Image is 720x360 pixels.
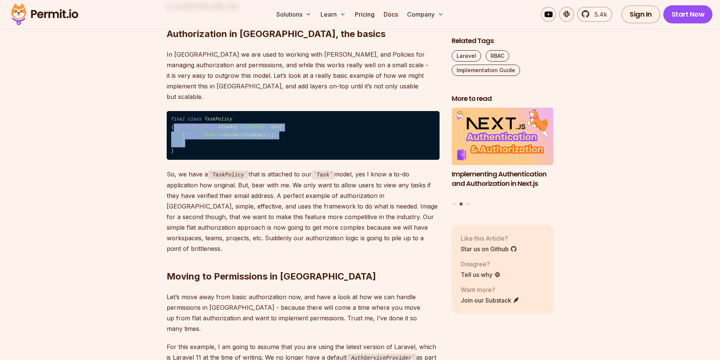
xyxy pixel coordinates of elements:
[8,2,82,27] img: Permit logo
[453,202,456,205] button: Go to slide 1
[204,133,218,138] span: $user
[167,111,440,160] code: { { -> (); } }
[461,296,520,305] a: Join our Substack
[621,5,660,23] a: Sign In
[452,50,481,62] a: Laravel
[663,5,713,23] a: Start Now
[194,125,216,130] span: function
[312,170,334,179] code: Task
[452,36,554,46] h2: Related Tags
[452,108,554,207] div: Posts
[317,7,349,22] button: Learn
[461,234,517,243] p: Like this Article?
[171,125,282,138] span: ( ):
[224,133,268,138] span: hasVerifiedEmail
[208,170,249,179] code: TaskPolicy
[461,244,517,253] a: Star us on Github
[273,7,314,22] button: Solutions
[271,125,282,130] span: bool
[185,133,202,138] span: return
[452,108,554,198] li: 2 of 3
[577,7,612,22] a: 5.4k
[452,94,554,104] h2: More to read
[459,202,463,206] button: Go to slide 2
[218,125,238,130] span: viewAny
[241,125,266,130] span: User
[188,117,202,122] span: class
[352,7,378,22] a: Pricing
[452,108,554,198] a: Implementing Authentication and Authorization in Next.jsImplementing Authentication and Authoriza...
[174,125,190,130] span: public
[452,108,554,165] img: Implementing Authentication and Authorization in Next.js
[381,7,401,22] a: Docs
[404,7,447,22] button: Company
[204,117,232,122] span: TaskPolicy
[167,169,440,254] p: So, we have a that is attached to our model, yes I know a to-do application how original. But, be...
[461,285,520,294] p: Want more?
[167,292,440,334] p: Let’s move away from basic authorization now, and have a look at how we can handle permissions in...
[461,270,501,279] a: Tell us why
[171,117,185,122] span: final
[167,49,440,102] p: In [GEOGRAPHIC_DATA] we are used to working with [PERSON_NAME], and Policies for managing authori...
[590,10,607,19] span: 5.4k
[452,65,520,76] a: Implementation Guide
[461,260,501,269] p: Disagree?
[252,125,266,130] span: $user
[486,50,509,62] a: RBAC
[452,170,554,188] h3: Implementing Authentication and Authorization in Next.js
[167,240,440,283] h2: Moving to Permissions in [GEOGRAPHIC_DATA]
[466,202,469,205] button: Go to slide 3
